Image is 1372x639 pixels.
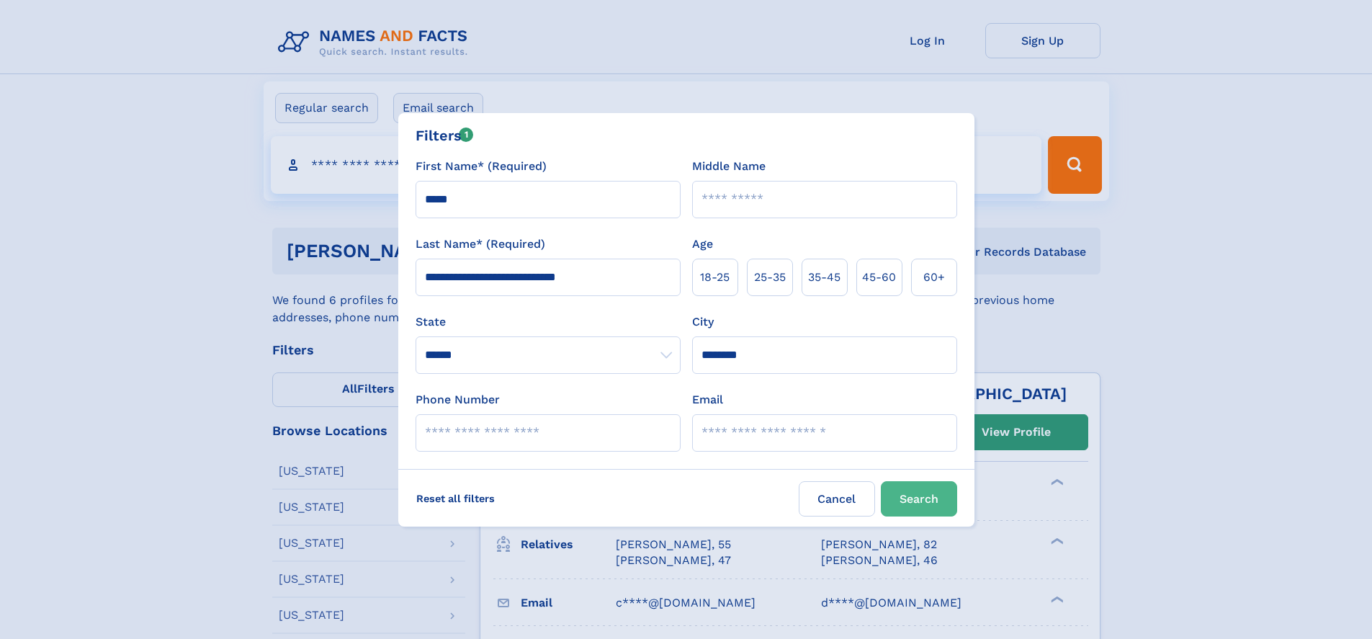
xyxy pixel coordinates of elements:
label: Cancel [799,481,875,517]
label: Reset all filters [407,481,504,516]
label: City [692,313,714,331]
label: Phone Number [416,391,500,408]
label: First Name* (Required) [416,158,547,175]
button: Search [881,481,957,517]
span: 35‑45 [808,269,840,286]
label: Middle Name [692,158,766,175]
div: Filters [416,125,474,146]
label: Age [692,236,713,253]
label: Last Name* (Required) [416,236,545,253]
label: State [416,313,681,331]
span: 45‑60 [862,269,896,286]
label: Email [692,391,723,408]
span: 60+ [923,269,945,286]
span: 18‑25 [700,269,730,286]
span: 25‑35 [754,269,786,286]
